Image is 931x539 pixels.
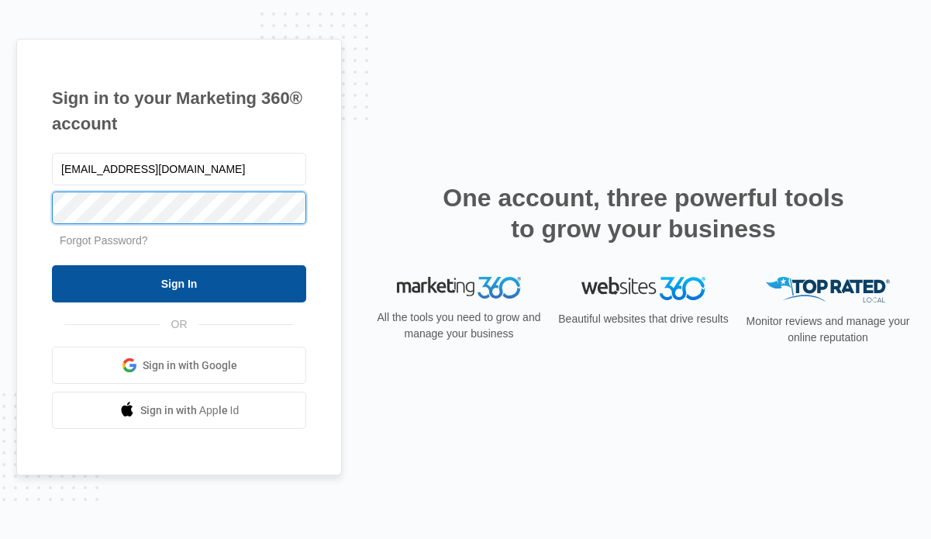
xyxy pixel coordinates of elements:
h2: One account, three powerful tools to grow your business [438,182,849,244]
p: Monitor reviews and manage your online reputation [741,313,915,346]
p: All the tools you need to grow and manage your business [372,309,546,342]
span: OR [160,316,198,333]
a: Sign in with Apple Id [52,392,306,429]
h1: Sign in to your Marketing 360® account [52,85,306,136]
a: Forgot Password? [60,234,148,247]
img: Marketing 360 [397,277,521,299]
span: Sign in with Google [143,358,237,374]
input: Sign In [52,265,306,302]
img: Websites 360 [581,277,705,299]
span: Sign in with Apple Id [140,403,240,419]
img: Top Rated Local [766,277,890,302]
p: Beautiful websites that drive results [557,311,730,327]
input: Email [52,153,306,185]
a: Sign in with Google [52,347,306,384]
